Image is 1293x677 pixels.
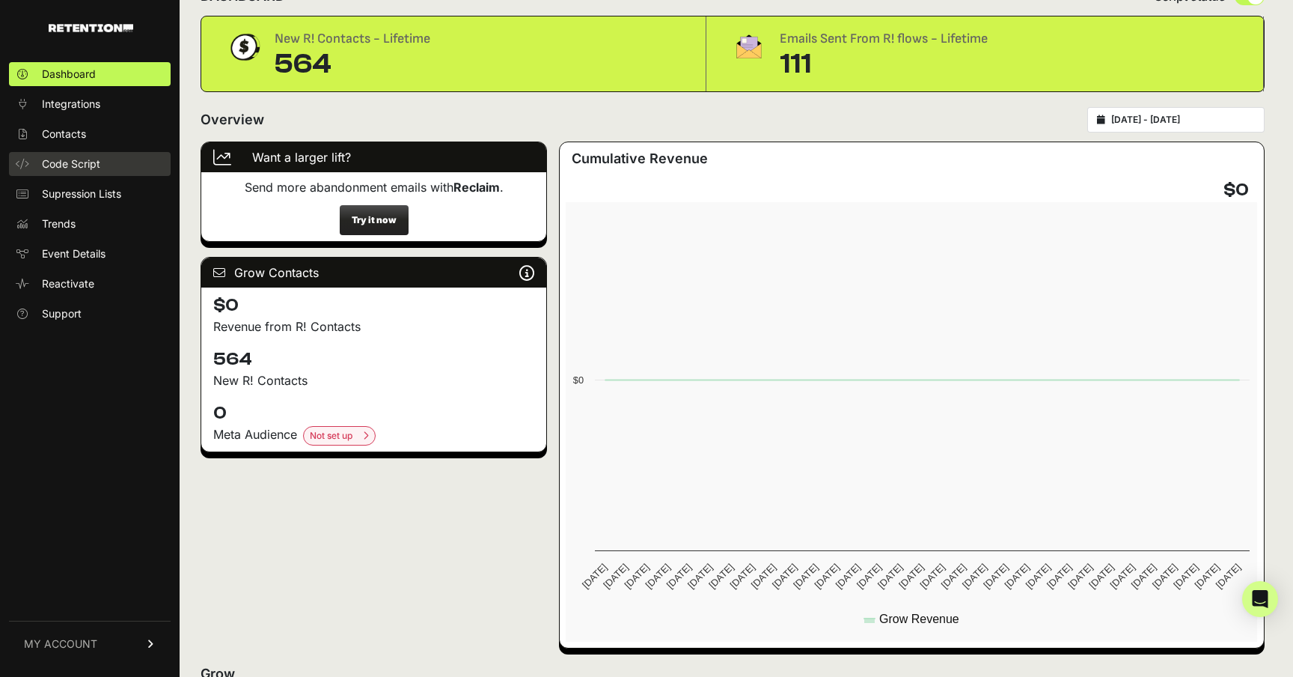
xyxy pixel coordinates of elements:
text: [DATE] [602,562,631,591]
h4: 0 [213,401,534,425]
text: [DATE] [728,562,757,591]
span: Contacts [42,127,86,142]
text: [DATE] [644,562,673,591]
text: [DATE] [875,562,905,591]
text: $0 [573,374,584,386]
p: Revenue from R! Contacts [213,318,534,336]
text: [DATE] [982,562,1011,591]
span: Reactivate [42,276,94,291]
text: Grow Revenue [879,613,959,625]
div: 111 [780,49,988,79]
p: Send more abandonment emails with . [213,178,534,196]
span: MY ACCOUNT [24,637,97,652]
span: Trends [42,216,76,231]
a: Integrations [9,92,171,116]
text: [DATE] [960,562,989,591]
text: [DATE] [664,562,694,591]
text: [DATE] [918,562,947,591]
h2: Overview [201,109,264,130]
text: [DATE] [707,562,736,591]
text: [DATE] [813,562,842,591]
text: [DATE] [1193,562,1222,591]
text: [DATE] [1003,562,1032,591]
strong: Try it now [352,214,397,225]
h4: 564 [213,347,534,371]
text: [DATE] [1066,562,1095,591]
h4: $0 [1223,178,1249,202]
span: Dashboard [42,67,96,82]
div: 564 [275,49,430,79]
div: Want a larger lift? [201,142,546,172]
a: Event Details [9,242,171,266]
div: Grow Contacts [201,258,546,288]
a: Support [9,302,171,326]
text: [DATE] [1129,562,1158,591]
h3: Cumulative Revenue [572,148,708,169]
text: [DATE] [1024,562,1053,591]
text: [DATE] [1172,562,1201,591]
a: Contacts [9,122,171,146]
a: MY ACCOUNT [9,621,171,667]
strong: Reclaim [453,180,500,195]
span: Event Details [42,246,106,261]
a: Trends [9,212,171,236]
text: [DATE] [749,562,778,591]
a: Reactivate [9,272,171,296]
text: [DATE] [792,562,821,591]
div: Emails Sent From R! flows - Lifetime [780,28,988,49]
text: [DATE] [855,562,884,591]
h4: $0 [213,294,534,318]
a: Dashboard [9,62,171,86]
text: [DATE] [770,562,799,591]
text: [DATE] [1214,562,1243,591]
text: [DATE] [623,562,652,591]
text: [DATE] [897,562,926,591]
text: [DATE] [939,562,968,591]
text: [DATE] [1045,562,1074,591]
a: Code Script [9,152,171,176]
a: Supression Lists [9,182,171,206]
text: [DATE] [1150,562,1179,591]
img: Retention.com [49,24,133,32]
text: [DATE] [685,562,715,591]
div: Open Intercom Messenger [1242,581,1278,617]
text: [DATE] [834,562,863,591]
text: [DATE] [580,562,609,591]
img: fa-envelope-19ae18322b30453b285274b1b8af3d052b27d846a4fbe8435d1a52b978f639a2.png [730,28,768,64]
p: New R! Contacts [213,371,534,389]
div: New R! Contacts - Lifetime [275,28,430,49]
div: Meta Audience [213,425,534,446]
span: Support [42,306,82,321]
text: [DATE] [1108,562,1137,591]
span: Code Script [42,157,100,171]
span: Integrations [42,97,100,112]
text: [DATE] [1087,562,1116,591]
img: dollar-coin-05c43ed7efb7bc0c12610022525b4bbbb207c7efeef5aecc26f025e68dcafac9.png [225,28,263,66]
span: Supression Lists [42,186,121,201]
